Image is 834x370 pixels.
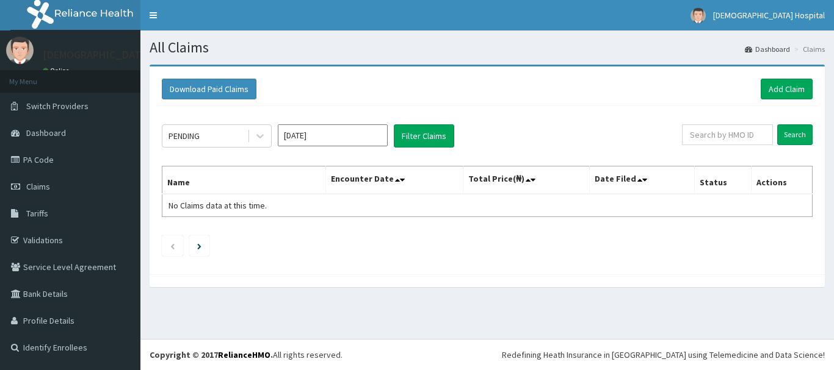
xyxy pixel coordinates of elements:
[26,101,89,112] span: Switch Providers
[761,79,813,99] a: Add Claim
[43,66,72,75] a: Online
[713,10,825,21] span: [DEMOGRAPHIC_DATA] Hospital
[745,44,790,54] a: Dashboard
[590,166,695,194] th: Date Filed
[326,166,463,194] th: Encounter Date
[695,166,752,194] th: Status
[169,200,267,211] span: No Claims data at this time.
[150,349,273,360] strong: Copyright © 2017 .
[26,181,50,192] span: Claims
[791,44,825,54] li: Claims
[751,166,812,194] th: Actions
[26,127,66,138] span: Dashboard
[150,40,825,55] h1: All Claims
[502,349,825,361] div: Redefining Heath Insurance in [GEOGRAPHIC_DATA] using Telemedicine and Data Science!
[162,166,326,194] th: Name
[170,240,175,251] a: Previous page
[6,37,34,64] img: User Image
[43,49,194,60] p: [DEMOGRAPHIC_DATA] Hospital
[218,349,270,360] a: RelianceHMO
[162,79,256,99] button: Download Paid Claims
[691,8,706,23] img: User Image
[777,124,813,145] input: Search
[278,124,388,146] input: Select Month and Year
[463,166,590,194] th: Total Price(₦)
[682,124,773,145] input: Search by HMO ID
[394,124,454,148] button: Filter Claims
[26,208,48,219] span: Tariffs
[140,339,834,370] footer: All rights reserved.
[197,240,201,251] a: Next page
[169,130,200,142] div: PENDING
